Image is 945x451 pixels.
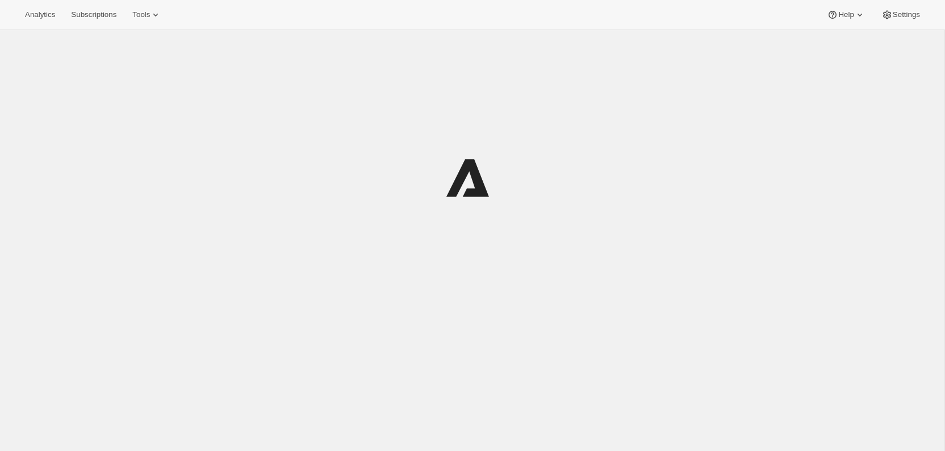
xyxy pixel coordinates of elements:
span: Settings [893,10,920,19]
span: Tools [132,10,150,19]
button: Subscriptions [64,7,123,23]
span: Help [838,10,854,19]
button: Help [820,7,872,23]
button: Tools [126,7,168,23]
span: Analytics [25,10,55,19]
button: Settings [875,7,927,23]
span: Subscriptions [71,10,116,19]
button: Analytics [18,7,62,23]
